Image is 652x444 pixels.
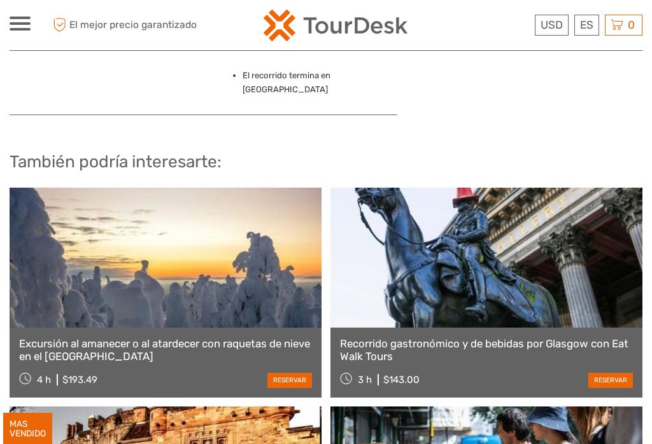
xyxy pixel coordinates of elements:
div: ES [574,15,599,36]
a: reservar [588,373,633,387]
div: $143.00 [383,374,420,385]
span: USD [541,18,563,31]
a: Recorrido gastronómico y de bebidas por Glasgow con Eat Walk Tours [340,337,633,363]
a: Excursión al amanecer o al atardecer con raquetas de nieve en el [GEOGRAPHIC_DATA] [19,337,312,363]
a: reservar [267,373,312,387]
span: 4 h [37,374,51,385]
img: 2254-3441b4b5-4e5f-4d00-b396-31f1d84a6ebf_logo_small.png [264,10,407,41]
h2: También podría interesarte: [10,152,642,172]
li: El recorrido termina en [GEOGRAPHIC_DATA] [243,69,398,97]
span: El mejor precio garantizado [50,15,197,36]
div: $193.49 [62,374,97,385]
span: 0 [626,18,637,31]
span: 3 h [358,374,372,385]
